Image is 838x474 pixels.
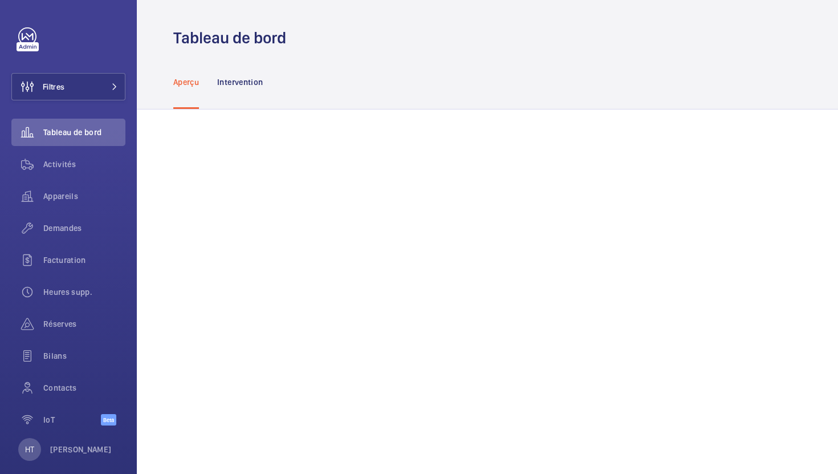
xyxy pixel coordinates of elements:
span: Activités [43,159,125,170]
p: Intervention [217,76,263,88]
span: Heures supp. [43,286,125,298]
button: Filtres [11,73,125,100]
span: Filtres [43,81,64,92]
span: Beta [101,414,116,426]
span: Tableau de bord [43,127,125,138]
span: Réserves [43,318,125,330]
span: Demandes [43,222,125,234]
span: Bilans [43,350,125,362]
span: Facturation [43,254,125,266]
p: HT [25,444,34,455]
span: IoT [43,414,101,426]
span: Appareils [43,191,125,202]
p: Aperçu [173,76,199,88]
p: [PERSON_NAME] [50,444,112,455]
h1: Tableau de bord [173,27,293,48]
span: Contacts [43,382,125,394]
